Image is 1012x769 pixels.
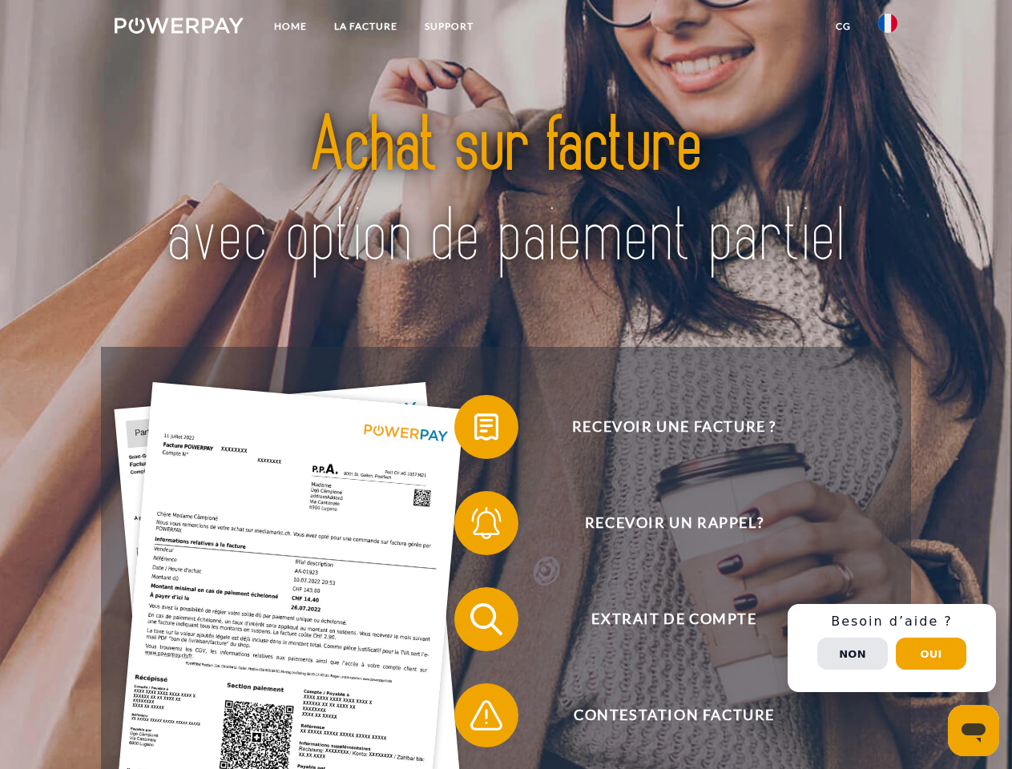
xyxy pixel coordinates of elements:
button: Contestation Facture [454,683,871,747]
img: qb_warning.svg [466,695,506,735]
img: qb_bell.svg [466,503,506,543]
button: Extrait de compte [454,587,871,651]
button: Non [817,638,888,670]
a: Home [260,12,321,41]
a: LA FACTURE [321,12,411,41]
a: CG [822,12,865,41]
iframe: Bouton de lancement de la fenêtre de messagerie [948,705,999,756]
button: Oui [896,638,966,670]
div: Schnellhilfe [788,604,996,692]
img: qb_bill.svg [466,407,506,447]
span: Extrait de compte [478,587,870,651]
img: logo-powerpay-white.svg [115,18,244,34]
img: qb_search.svg [466,599,506,639]
button: Recevoir un rappel? [454,491,871,555]
a: Support [411,12,487,41]
img: title-powerpay_fr.svg [153,77,859,307]
span: Recevoir un rappel? [478,491,870,555]
span: Contestation Facture [478,683,870,747]
h3: Besoin d’aide ? [797,614,986,630]
button: Recevoir une facture ? [454,395,871,459]
img: fr [878,14,897,33]
span: Recevoir une facture ? [478,395,870,459]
